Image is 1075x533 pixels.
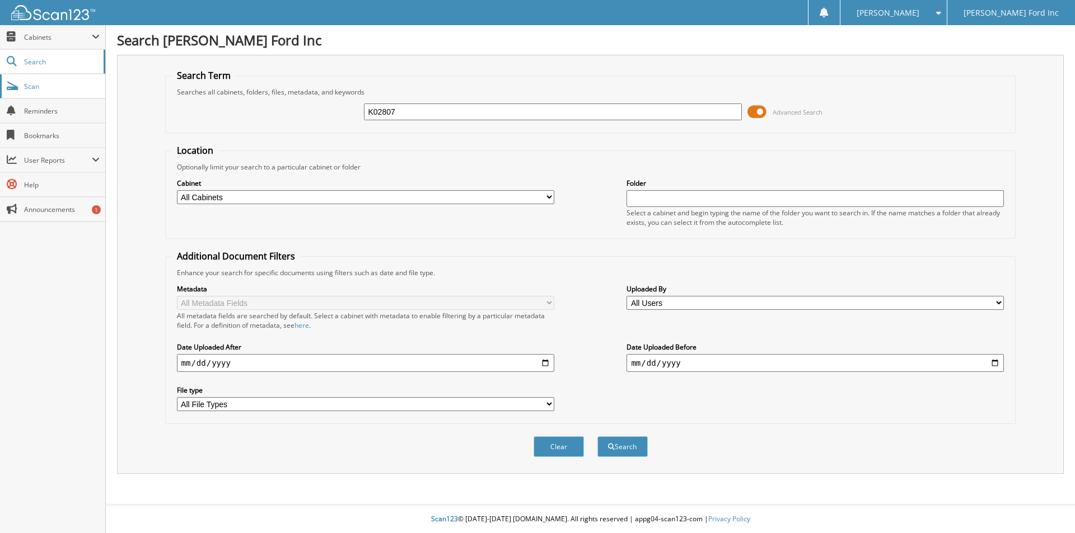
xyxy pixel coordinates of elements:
[171,268,1010,277] div: Enhance your search for specific documents using filters such as date and file type.
[597,436,648,457] button: Search
[177,311,554,330] div: All metadata fields are searched by default. Select a cabinet with metadata to enable filtering b...
[106,506,1075,533] div: © [DATE]-[DATE] [DOMAIN_NAME]. All rights reserved | appg04-scan123-com |
[627,208,1004,227] div: Select a cabinet and begin typing the name of the folder you want to search in. If the name match...
[627,354,1004,372] input: end
[177,342,554,352] label: Date Uploaded After
[177,284,554,294] label: Metadata
[773,108,822,116] span: Advanced Search
[857,10,919,16] span: [PERSON_NAME]
[177,385,554,395] label: File type
[627,342,1004,352] label: Date Uploaded Before
[1019,479,1075,533] iframe: Chat Widget
[24,57,98,67] span: Search
[24,82,100,91] span: Scan
[24,205,100,214] span: Announcements
[24,32,92,42] span: Cabinets
[171,69,236,82] legend: Search Term
[24,155,92,165] span: User Reports
[92,205,101,214] div: 1
[171,250,301,262] legend: Additional Document Filters
[177,354,554,372] input: start
[24,180,100,190] span: Help
[534,436,584,457] button: Clear
[627,178,1004,188] label: Folder
[431,514,458,523] span: Scan123
[11,5,95,20] img: scan123-logo-white.svg
[24,106,100,116] span: Reminders
[295,320,309,330] a: here
[171,87,1010,97] div: Searches all cabinets, folders, files, metadata, and keywords
[708,514,750,523] a: Privacy Policy
[964,10,1059,16] span: [PERSON_NAME] Ford Inc
[24,131,100,140] span: Bookmarks
[171,144,219,157] legend: Location
[177,178,554,188] label: Cabinet
[171,162,1010,172] div: Optionally limit your search to a particular cabinet or folder
[627,284,1004,294] label: Uploaded By
[117,31,1064,49] h1: Search [PERSON_NAME] Ford Inc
